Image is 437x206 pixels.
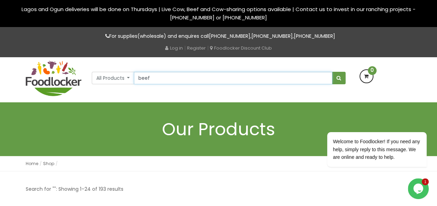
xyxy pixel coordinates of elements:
a: [PHONE_NUMBER] [251,33,293,40]
iframe: chat widget [408,178,430,199]
button: All Products [92,72,135,84]
a: Log in [165,45,183,51]
a: Shop [43,161,54,166]
span: | [184,44,186,51]
a: Foodlocker Discount Club [210,45,272,51]
p: For supplies(wholesale) and enquires call , , [26,32,412,40]
h1: Our Products [26,120,412,139]
input: Search our variety of products [134,72,332,84]
span: 0 [368,66,377,75]
span: | [207,44,209,51]
span: Lagos and Ogun deliveries will be done on Thursdays | Live Cow, Beef and Cow-sharing options avai... [22,6,415,21]
a: [PHONE_NUMBER] [294,33,335,40]
iframe: chat widget [305,69,430,175]
p: Search for "": Showing 1–24 of 193 results [26,185,123,193]
a: Home [26,161,38,166]
a: Register [187,45,206,51]
img: FoodLocker [26,61,81,96]
a: [PHONE_NUMBER] [209,33,250,40]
